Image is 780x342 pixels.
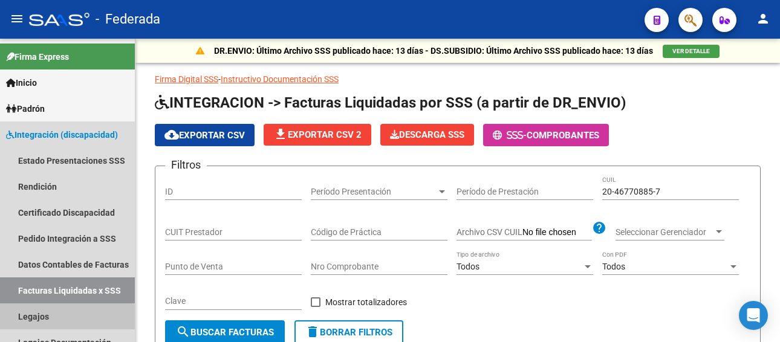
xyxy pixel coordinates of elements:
span: Padrón [6,102,45,115]
span: INTEGRACION -> Facturas Liquidadas por SSS (a partir de DR_ENVIO) [155,94,626,111]
span: Exportar CSV 2 [273,129,362,140]
span: Integración (discapacidad) [6,128,118,141]
span: - [493,130,527,141]
span: Descarga SSS [390,129,464,140]
span: Firma Express [6,50,69,63]
span: Inicio [6,76,37,89]
mat-icon: cloud_download [164,127,179,142]
mat-icon: search [176,324,190,339]
button: Descarga SSS [380,124,474,146]
button: VER DETALLE [663,45,720,58]
mat-icon: person [756,11,770,26]
p: - [155,73,761,86]
span: Período Presentación [311,187,437,197]
div: Open Intercom Messenger [739,301,768,330]
button: Exportar CSV 2 [264,124,371,146]
a: Firma Digital SSS [155,74,218,84]
span: Archivo CSV CUIL [457,227,522,237]
span: Mostrar totalizadores [325,295,407,309]
span: Borrar Filtros [305,327,392,338]
span: Todos [457,262,479,271]
span: Todos [602,262,625,271]
a: Instructivo Documentación SSS [221,74,339,84]
app-download-masive: Descarga masiva de comprobantes (adjuntos) [380,124,474,146]
span: VER DETALLE [672,48,710,54]
mat-icon: help [592,221,606,235]
input: Archivo CSV CUIL [522,227,592,238]
span: Comprobantes [527,130,599,141]
h3: Filtros [165,156,207,173]
p: DR.ENVIO: Último Archivo SSS publicado hace: 13 días - DS.SUBSIDIO: Último Archivo SSS publicado ... [214,44,653,57]
button: -Comprobantes [483,124,609,146]
mat-icon: delete [305,324,320,339]
mat-icon: menu [10,11,24,26]
span: Exportar CSV [164,130,245,141]
button: Exportar CSV [155,124,255,146]
mat-icon: file_download [273,127,288,141]
span: Buscar Facturas [176,327,274,338]
span: - Federada [96,6,160,33]
span: Seleccionar Gerenciador [616,227,713,237]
